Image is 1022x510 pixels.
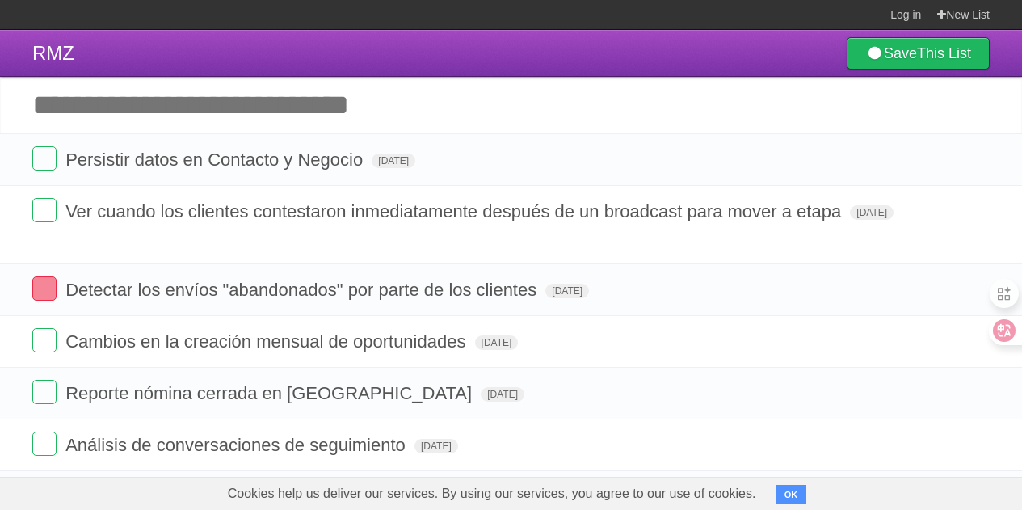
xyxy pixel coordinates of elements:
[212,478,772,510] span: Cookies help us deliver our services. By using our services, you agree to our use of cookies.
[32,276,57,301] label: Done
[32,328,57,352] label: Done
[847,37,990,70] a: SaveThis List
[545,284,589,298] span: [DATE]
[481,387,524,402] span: [DATE]
[65,150,367,170] span: Persistir datos en Contacto y Negocio
[475,335,519,350] span: [DATE]
[917,45,971,61] b: This List
[850,205,894,220] span: [DATE]
[32,432,57,456] label: Done
[65,280,540,300] span: Detectar los envíos "abandonados" por parte de los clientes
[65,383,476,403] span: Reporte nómina cerrada en [GEOGRAPHIC_DATA]
[65,435,410,455] span: Análisis de conversaciones de seguimiento
[372,154,415,168] span: [DATE]
[776,485,807,504] button: OK
[32,198,57,222] label: Done
[32,146,57,171] label: Done
[65,201,845,221] span: Ver cuando los clientes contestaron inmediatamente después de un broadcast para mover a etapa
[32,42,74,64] span: RMZ
[414,439,458,453] span: [DATE]
[32,380,57,404] label: Done
[65,331,469,352] span: Cambios en la creación mensual de oportunidades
